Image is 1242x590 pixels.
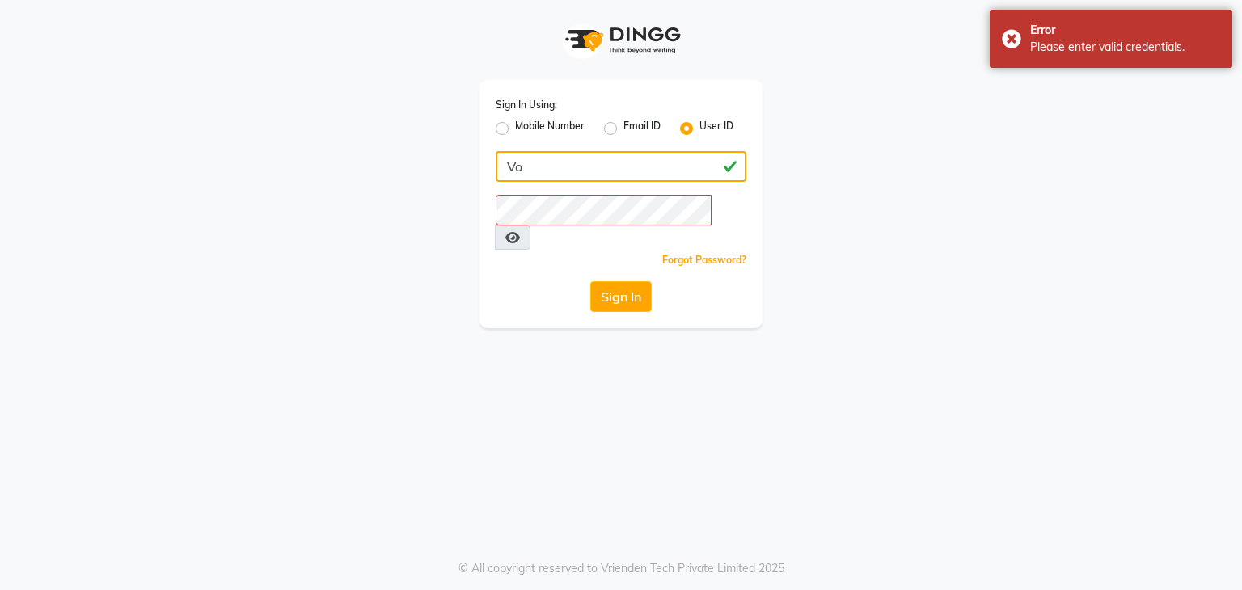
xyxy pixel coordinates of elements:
a: Forgot Password? [662,254,746,266]
div: Error [1030,22,1220,39]
label: Sign In Using: [496,98,557,112]
label: Mobile Number [515,119,585,138]
input: Username [496,151,746,182]
div: Please enter valid credentials. [1030,39,1220,56]
input: Username [496,195,712,225]
img: logo1.svg [556,16,686,64]
button: Sign In [590,281,652,312]
label: User ID [699,119,733,138]
label: Email ID [623,119,661,138]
